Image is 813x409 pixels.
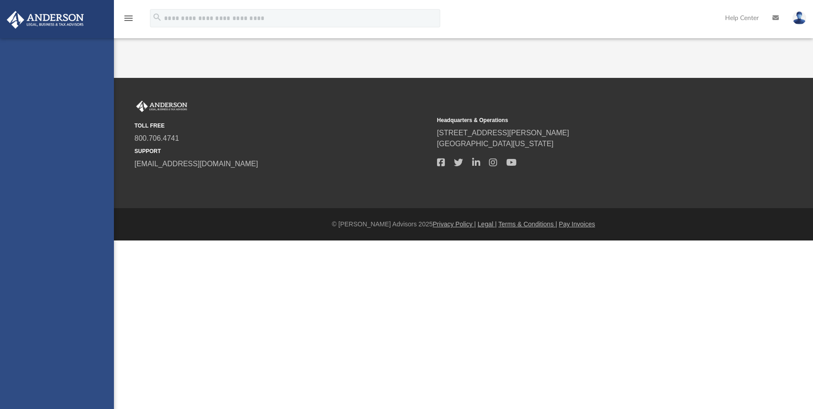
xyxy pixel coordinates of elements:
i: search [152,12,162,22]
img: User Pic [792,11,806,25]
a: Terms & Conditions | [499,220,557,228]
a: [EMAIL_ADDRESS][DOMAIN_NAME] [134,160,258,168]
small: SUPPORT [134,147,431,155]
img: Anderson Advisors Platinum Portal [4,11,87,29]
i: menu [123,13,134,24]
a: Legal | [478,220,497,228]
a: Pay Invoices [559,220,595,228]
a: Privacy Policy | [433,220,476,228]
small: Headquarters & Operations [437,116,733,124]
a: menu [123,17,134,24]
a: [GEOGRAPHIC_DATA][US_STATE] [437,140,554,148]
a: 800.706.4741 [134,134,179,142]
a: [STREET_ADDRESS][PERSON_NAME] [437,129,569,137]
img: Anderson Advisors Platinum Portal [134,101,189,112]
small: TOLL FREE [134,122,431,130]
div: © [PERSON_NAME] Advisors 2025 [114,220,813,229]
